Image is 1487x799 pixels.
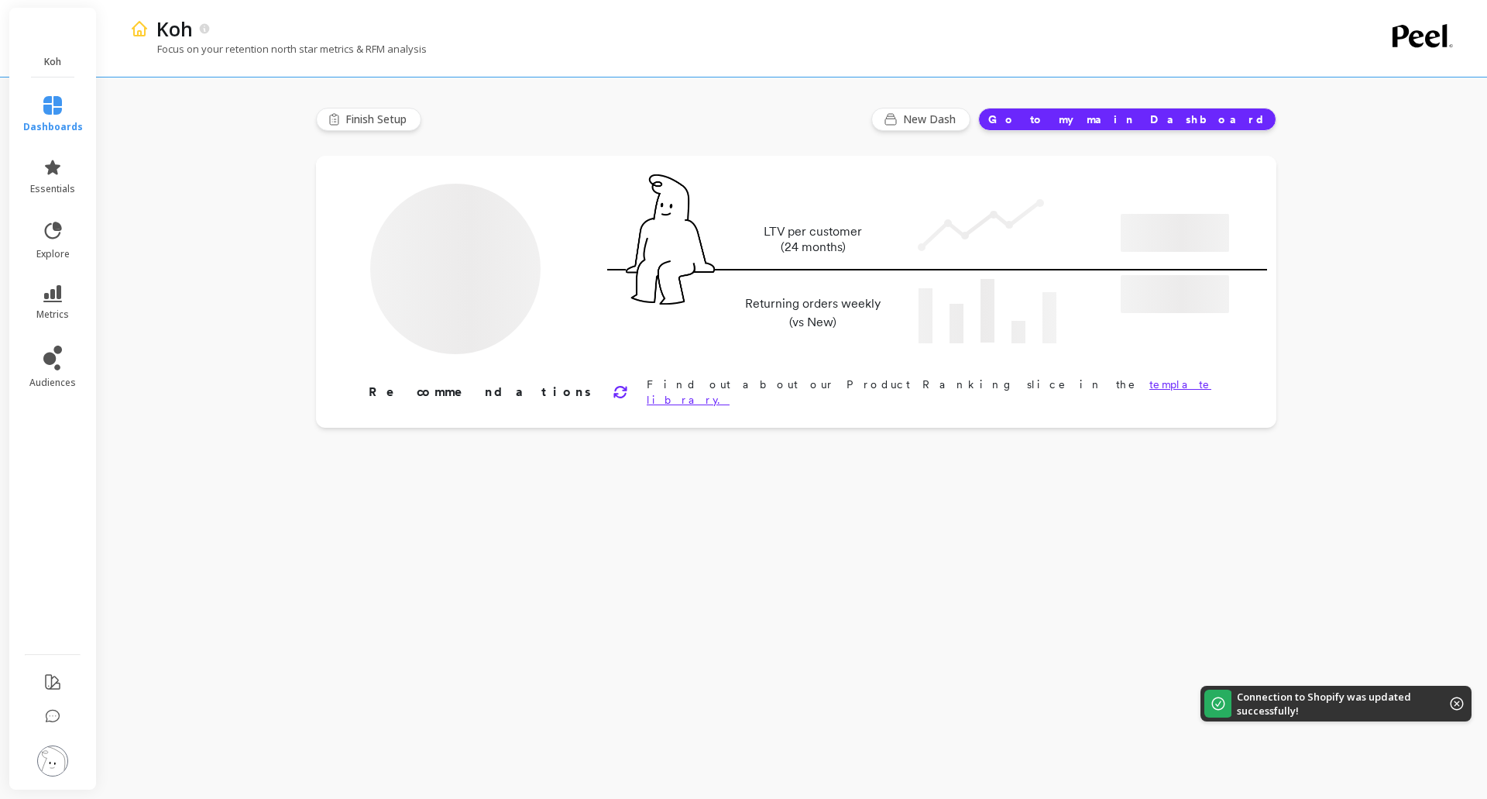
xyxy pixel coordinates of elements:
[369,383,594,401] p: Recommendations
[978,108,1276,131] button: Go to my main Dashboard
[740,294,885,332] p: Returning orders weekly (vs New)
[626,174,715,305] img: pal seatted on line
[29,377,76,389] span: audiences
[903,112,960,127] span: New Dash
[36,308,69,321] span: metrics
[37,746,68,777] img: profile picture
[36,248,70,260] span: explore
[30,183,75,195] span: essentials
[345,112,411,127] span: Finish Setup
[740,224,885,255] p: LTV per customer (24 months)
[49,25,57,43] span: K
[130,19,149,38] img: header icon
[130,42,427,56] p: Focus on your retention north star metrics & RFM analysis
[156,15,193,42] p: Koh
[647,377,1227,408] p: Find out about our Product Ranking slice in the
[871,108,970,131] button: New Dash
[1237,690,1427,718] p: Connection to Shopify was updated successfully!
[316,108,421,131] button: Finish Setup
[25,56,81,68] p: Koh
[23,121,83,133] span: dashboards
